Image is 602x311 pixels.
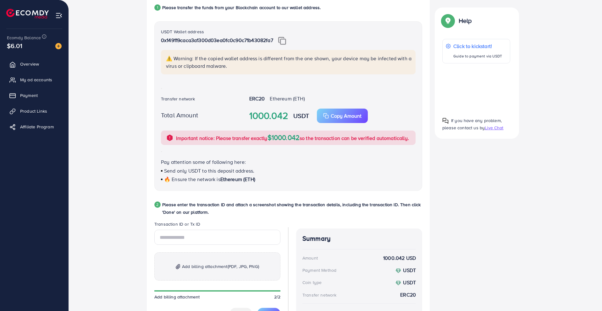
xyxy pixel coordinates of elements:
strong: USDT [403,279,416,286]
div: Amount [302,255,318,261]
strong: ERC20 [249,95,265,102]
span: My ad accounts [20,77,52,83]
h4: Summary [302,235,416,243]
span: If you have any problem, please contact us by [442,117,502,131]
button: Copy Amount [317,109,368,123]
span: Affiliate Program [20,124,54,130]
span: 🔥 Ensure the network is [164,176,220,183]
a: Payment [5,89,64,102]
span: Add billing attachment [182,263,259,270]
div: 2 [154,201,161,208]
span: Ethereum (ETH) [220,176,255,183]
strong: ERC20 [400,291,416,298]
img: img [278,37,286,45]
img: Popup guide [442,15,454,26]
div: Transfer network [302,292,337,298]
span: Payment [20,92,38,99]
strong: 1000.042 [249,109,288,123]
span: Product Links [20,108,47,114]
img: img [176,264,180,269]
strong: USDT [293,111,309,120]
legend: Transaction ID or Tx ID [154,221,280,230]
img: image [55,43,62,49]
div: Payment Method [302,267,336,273]
span: Ecomdy Balance [7,35,41,41]
span: $1000.042 [268,132,300,142]
img: alert [166,134,174,142]
p: 0x149119caca3a1300d03ea0fc0c90c71b43082fa7 [161,36,416,45]
p: ⚠️ Warning: If the copied wallet address is different from the one shown, your device may be infe... [166,55,412,70]
span: Add billing attachment [154,294,200,300]
iframe: Chat [575,283,597,306]
strong: USDT [403,267,416,274]
p: Important notice: Please transfer exactly so the transaction can be verified automatically. [176,134,409,142]
p: Please transfer the funds from your Blockchain account to our wallet address. [162,4,321,11]
a: Overview [5,58,64,70]
img: logo [6,9,49,19]
p: Pay attention some of following here: [161,158,416,166]
strong: 1000.042 USD [383,255,416,262]
img: coin [395,280,401,286]
label: Transfer network [161,96,195,102]
span: 2/2 [274,294,280,300]
img: coin [395,268,401,274]
img: Popup guide [442,118,449,124]
span: $6.01 [7,37,23,55]
a: Affiliate Program [5,121,64,133]
div: 1 [154,4,161,11]
p: Send only USDT to this deposit address. [161,167,416,174]
label: USDT Wallet address [161,29,204,35]
a: My ad accounts [5,73,64,86]
span: Ethereum (ETH) [270,95,305,102]
div: Coin type [302,279,322,286]
label: Total Amount [161,110,198,120]
p: Copy Amount [331,112,362,120]
p: Click to kickstart! [453,42,502,50]
a: Product Links [5,105,64,117]
span: (PDF, JPG, PNG) [228,263,259,270]
span: Live Chat [485,125,503,131]
span: Overview [20,61,39,67]
p: Guide to payment via USDT [453,52,502,60]
img: menu [55,12,63,19]
p: Help [459,17,472,24]
p: Please enter the transaction ID and attach a screenshot showing the transaction details, includin... [162,201,422,216]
